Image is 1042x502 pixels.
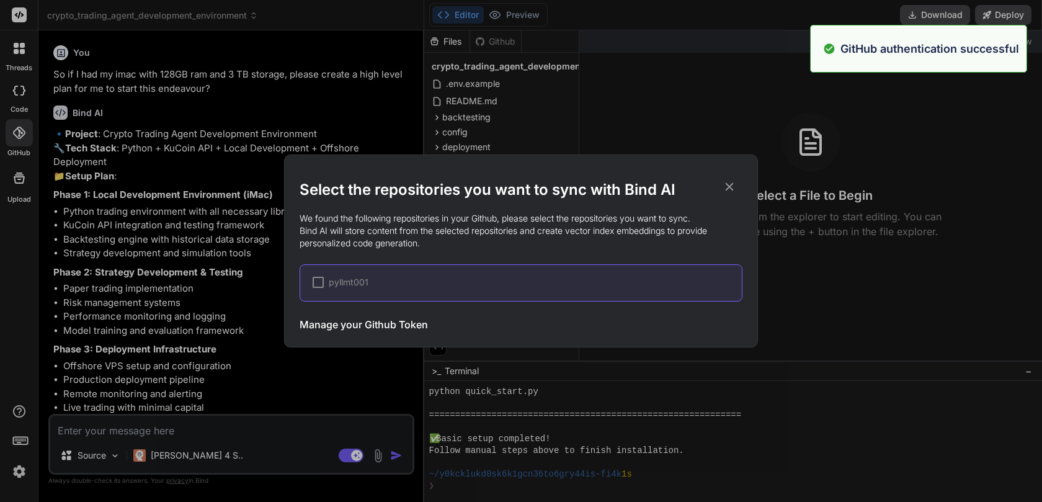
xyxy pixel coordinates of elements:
[300,212,742,249] p: We found the following repositories in your Github, please select the repositories you want to sy...
[840,40,1019,57] p: GitHub authentication successful
[300,317,428,332] h3: Manage your Github Token
[823,40,835,57] img: alert
[300,180,742,200] h2: Select the repositories you want to sync with Bind AI
[329,276,368,289] span: pyllmt001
